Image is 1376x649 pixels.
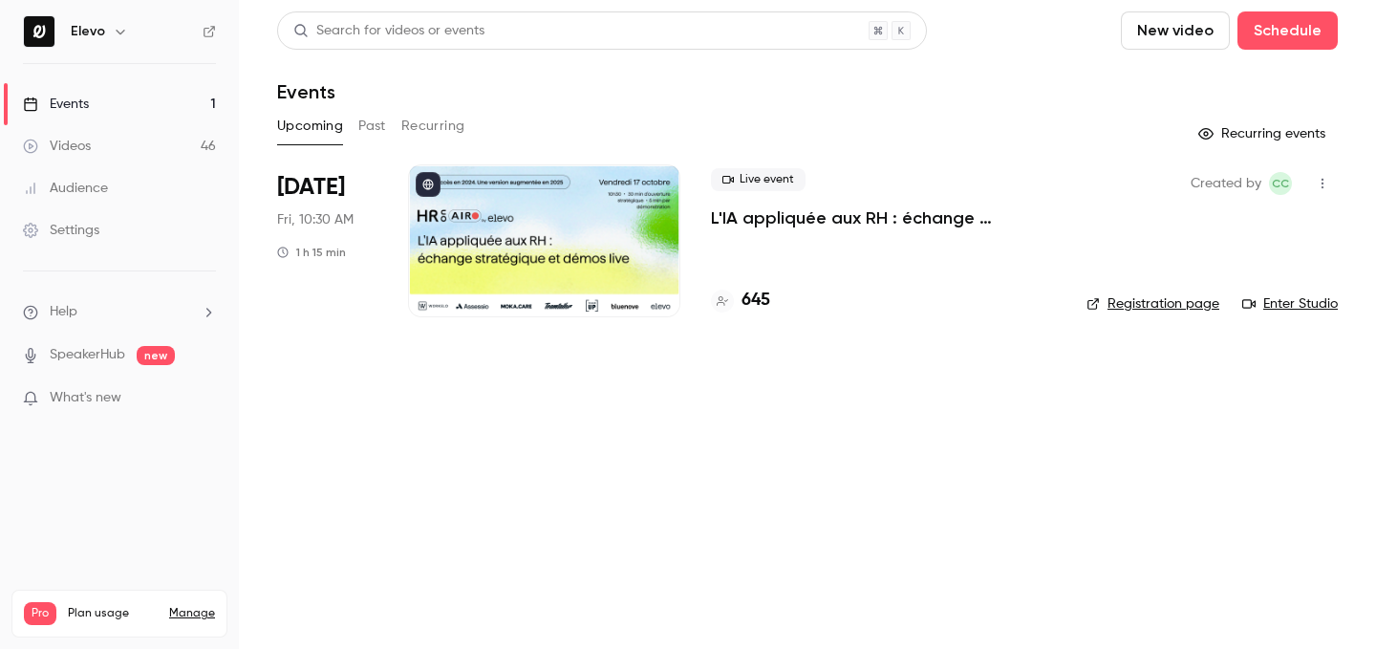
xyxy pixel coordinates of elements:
[1272,172,1289,195] span: CC
[711,168,806,191] span: Live event
[1242,294,1338,314] a: Enter Studio
[277,111,343,141] button: Upcoming
[742,288,770,314] h4: 645
[50,388,121,408] span: What's new
[23,137,91,156] div: Videos
[1086,294,1219,314] a: Registration page
[71,22,105,41] h6: Elevo
[23,221,99,240] div: Settings
[1121,11,1230,50] button: New video
[401,111,465,141] button: Recurring
[277,172,345,203] span: [DATE]
[277,164,377,317] div: Oct 17 Fri, 10:30 AM (Europe/Paris)
[1190,119,1338,149] button: Recurring events
[24,602,56,625] span: Pro
[1237,11,1338,50] button: Schedule
[50,302,77,322] span: Help
[23,95,89,114] div: Events
[277,80,335,103] h1: Events
[23,302,216,322] li: help-dropdown-opener
[293,21,484,41] div: Search for videos or events
[1269,172,1292,195] span: Clara Courtillier
[23,179,108,198] div: Audience
[358,111,386,141] button: Past
[1191,172,1261,195] span: Created by
[711,288,770,314] a: 645
[24,16,54,47] img: Elevo
[277,245,346,260] div: 1 h 15 min
[137,346,175,365] span: new
[68,606,158,621] span: Plan usage
[169,606,215,621] a: Manage
[50,345,125,365] a: SpeakerHub
[277,210,354,229] span: Fri, 10:30 AM
[711,206,1056,229] a: L'IA appliquée aux RH : échange stratégique et démos live.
